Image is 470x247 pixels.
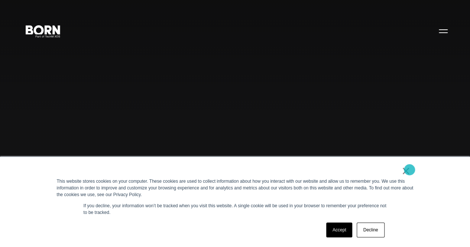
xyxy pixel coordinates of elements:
[402,168,411,174] a: ×
[434,23,452,39] button: Open
[326,222,353,237] a: Accept
[357,222,384,237] a: Decline
[57,178,414,198] div: This website stores cookies on your computer. These cookies are used to collect information about...
[84,202,387,216] p: If you decline, your information won’t be tracked when you visit this website. A single cookie wi...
